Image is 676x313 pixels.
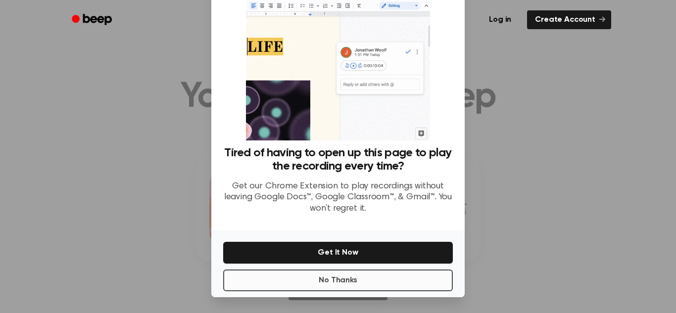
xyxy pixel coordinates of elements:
[223,269,453,291] button: No Thanks
[223,146,453,173] h3: Tired of having to open up this page to play the recording every time?
[65,10,121,30] a: Beep
[223,181,453,215] p: Get our Chrome Extension to play recordings without leaving Google Docs™, Google Classroom™, & Gm...
[479,8,521,31] a: Log in
[223,242,453,264] button: Get It Now
[527,10,611,29] a: Create Account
